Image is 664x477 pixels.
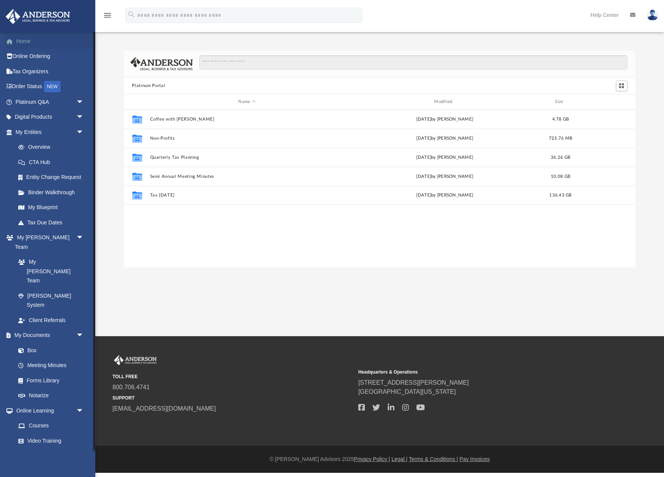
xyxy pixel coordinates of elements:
a: [GEOGRAPHIC_DATA][US_STATE] [358,388,456,395]
span: 10.08 GB [551,174,570,179]
div: [DATE] by [PERSON_NAME] [348,192,542,199]
a: [EMAIL_ADDRESS][DOMAIN_NAME] [112,405,216,412]
span: arrow_drop_down [76,94,91,110]
button: Coffee with [PERSON_NAME] [150,117,344,122]
small: TOLL FREE [112,373,353,380]
a: Tax Due Dates [11,215,95,230]
button: Platinum Portal [132,82,165,89]
a: Privacy Policy | [354,456,390,462]
span: 723.76 MB [549,136,572,140]
div: id [127,98,146,105]
div: [DATE] by [PERSON_NAME] [348,173,542,180]
a: Online Learningarrow_drop_down [5,403,91,418]
div: [DATE] by [PERSON_NAME] [348,135,542,142]
span: arrow_drop_down [76,124,91,140]
a: Video Training [11,433,88,448]
small: Headquarters & Operations [358,369,599,375]
span: arrow_drop_down [76,230,91,246]
span: 4.78 GB [552,117,569,121]
img: User Pic [647,10,658,21]
a: Binder Walkthrough [11,185,95,200]
a: Meeting Minutes [11,358,91,373]
a: Home [5,34,95,49]
a: 800.706.4741 [112,384,150,390]
a: Legal | [391,456,407,462]
a: [STREET_ADDRESS][PERSON_NAME] [358,379,469,386]
a: Forms Library [11,373,88,388]
a: Resources [11,448,91,464]
span: 136.43 GB [549,193,571,197]
a: My Documentsarrow_drop_down [5,328,91,343]
a: Platinum Q&Aarrow_drop_down [5,94,95,110]
div: NEW [44,81,61,92]
a: Pay Invoices [459,456,489,462]
span: arrow_drop_down [76,110,91,125]
a: Box [11,343,88,358]
button: Quarterly Tax Planning [150,155,344,160]
a: Overview [11,140,95,155]
i: menu [103,11,112,20]
div: © [PERSON_NAME] Advisors 2025 [95,455,664,463]
small: SUPPORT [112,395,353,401]
span: arrow_drop_down [76,403,91,419]
a: Tax Organizers [5,64,95,79]
div: grid [124,110,636,268]
img: Anderson Advisors Platinum Portal [112,355,158,365]
a: Entity Change Request [11,170,95,185]
div: [DATE] by [PERSON_NAME] [348,154,542,161]
button: Semi Annual Meeting Minutes [150,174,344,179]
button: Switch to Grid View [616,81,627,91]
span: arrow_drop_down [76,328,91,343]
div: Name [149,98,344,105]
input: Search files and folders [199,55,627,70]
a: CTA Hub [11,155,95,170]
a: Online Ordering [5,49,95,64]
a: My Blueprint [11,200,91,215]
a: Digital Productsarrow_drop_down [5,110,95,125]
div: [DATE] by [PERSON_NAME] [348,116,542,123]
button: Non-Profits [150,136,344,141]
a: My [PERSON_NAME] Teamarrow_drop_down [5,230,91,255]
div: Modified [347,98,542,105]
a: My Entitiesarrow_drop_down [5,124,95,140]
button: Tax [DATE] [150,193,344,198]
div: Size [545,98,576,105]
span: 36.26 GB [551,155,570,160]
a: My [PERSON_NAME] Team [11,255,88,288]
a: Terms & Conditions | [409,456,458,462]
i: search [127,10,136,19]
a: Client Referrals [11,313,91,328]
a: Notarize [11,388,91,403]
a: Order StatusNEW [5,79,95,95]
a: Courses [11,418,91,433]
img: Anderson Advisors Platinum Portal [3,9,72,24]
a: [PERSON_NAME] System [11,288,91,313]
a: menu [103,15,112,20]
div: id [579,98,632,105]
